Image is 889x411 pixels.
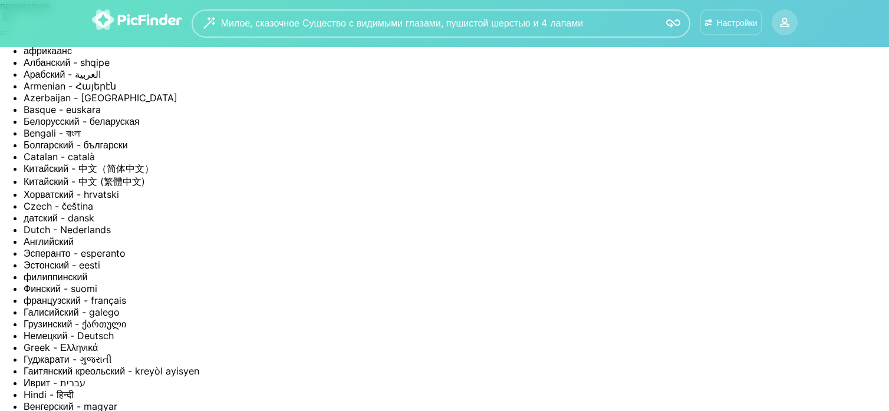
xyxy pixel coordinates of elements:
[704,18,712,28] img: icon-settings.svg
[666,16,680,31] img: icon-search.svg
[24,151,95,163] font: Catalan - català
[24,318,126,330] font: Грузинский - ქართული
[24,175,145,187] font: Китайский - 中文 (繁體中文)
[24,188,119,200] font: Хорватский - hrvatski
[24,377,85,389] font: Иврит - ‎עברית‎
[24,365,199,377] font: Гаитянский креольский - kreyòl ayisyen
[24,247,126,259] font: Эсперанто - esperanto
[700,9,762,35] button: Настройки
[24,330,114,342] font: Немецкий - Deutsch
[203,17,215,29] img: wizard.svg
[24,115,140,127] font: Белорусский - беларуская
[24,139,128,151] font: Болгарский - български
[24,236,74,247] font: Английский
[24,353,112,365] font: Гуджарати - ગુજરાતી
[24,271,87,283] font: филиппинский
[24,212,94,224] font: датский - dansk
[92,9,182,30] img: logo-picfinder-white-transparent.svg
[24,389,74,400] font: Hindi - हिन्दी
[24,80,116,92] font: Armenian - Հայերէն
[24,224,111,236] font: Dutch - Nederlands
[24,342,98,353] font: Greek - Ελληνικά
[24,127,81,139] font: Bengali - বাংলা
[717,18,758,28] font: Настройки
[24,306,120,318] font: Галисийский - galego
[24,163,154,174] font: Китайский - 中文（简体中文）
[24,294,126,306] font: французский - français
[24,104,101,115] font: Basque - euskara
[24,45,72,57] font: африкаанс
[24,92,177,104] font: Azerbaijan - [GEOGRAPHIC_DATA]
[24,259,100,271] font: Эстонский - eesti
[24,57,110,68] font: Албанский - shqipe
[24,200,93,212] font: Czech - čeština
[24,283,97,294] font: Финский - suomi
[24,68,101,80] font: Арабский - ‎العربية‎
